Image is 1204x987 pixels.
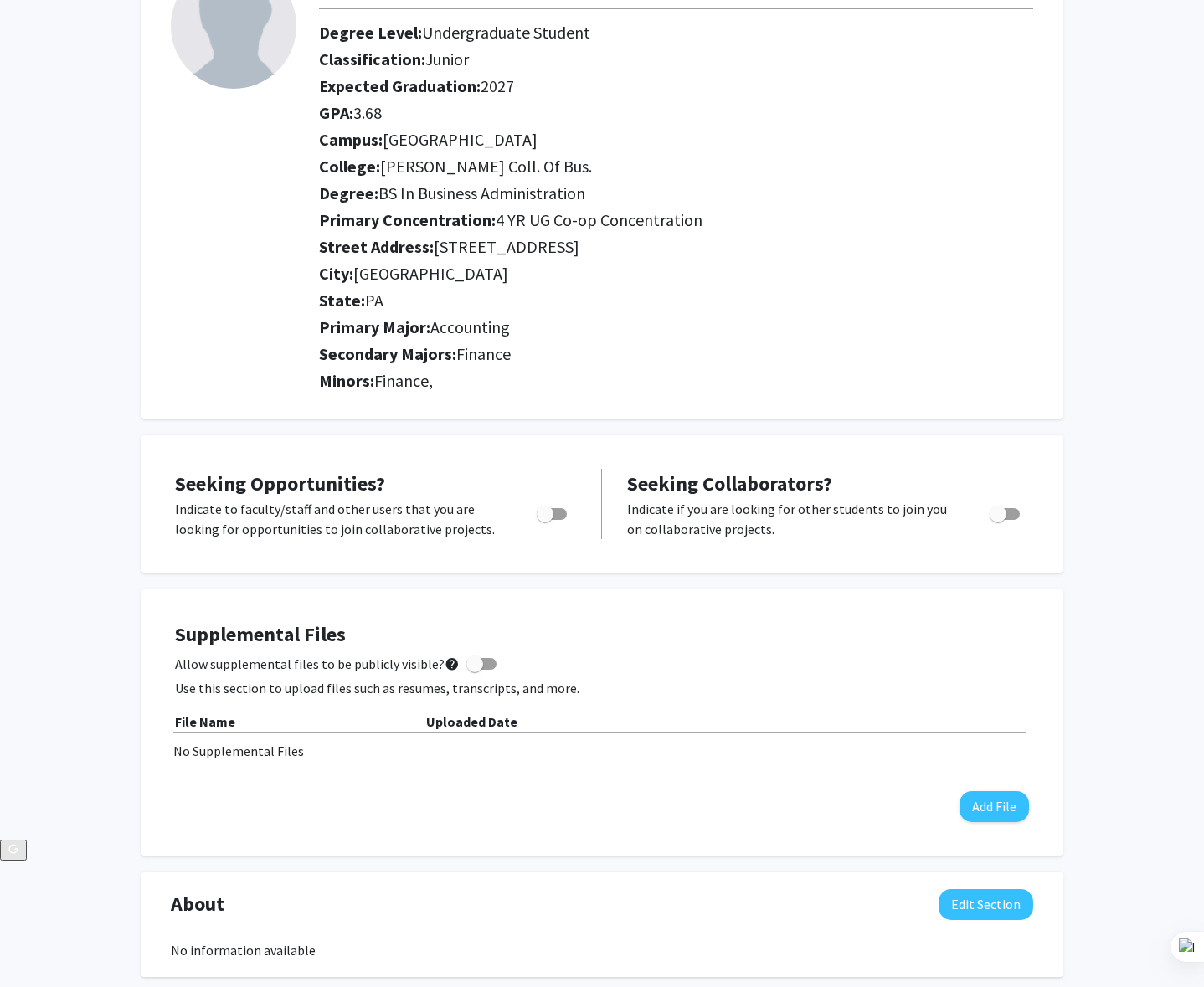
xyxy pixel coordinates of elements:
[530,499,576,524] div: Toggle
[983,499,1029,524] div: Toggle
[171,889,224,919] span: About
[171,940,1033,960] div: No information available
[939,889,1033,920] button: Edit About
[13,912,71,974] iframe: Chat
